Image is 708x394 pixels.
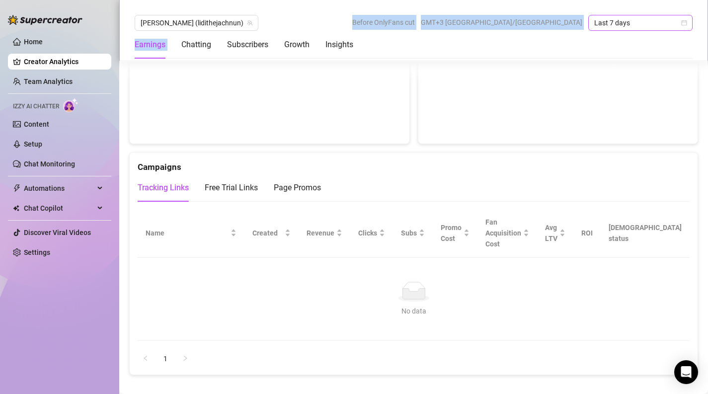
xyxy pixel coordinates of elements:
[181,39,211,51] div: Chatting
[485,218,521,248] span: Fan Acquisition Cost
[581,229,593,237] span: ROI
[143,355,149,361] span: left
[24,78,73,85] a: Team Analytics
[177,351,193,367] button: right
[421,15,582,30] span: GMT+3 [GEOGRAPHIC_DATA]/[GEOGRAPHIC_DATA]
[177,351,193,367] li: Next Page
[24,160,75,168] a: Chat Monitoring
[182,355,188,361] span: right
[24,229,91,236] a: Discover Viral Videos
[325,39,353,51] div: Insights
[601,209,690,258] th: [DEMOGRAPHIC_DATA] status
[205,182,258,194] div: Free Trial Links
[135,39,165,51] div: Earnings
[358,228,377,238] span: Clicks
[24,248,50,256] a: Settings
[352,15,415,30] span: Before OnlyFans cut
[674,360,698,384] div: Open Intercom Messenger
[24,120,49,128] a: Content
[284,39,310,51] div: Growth
[13,102,59,111] span: Izzy AI Chatter
[441,222,462,244] span: Promo Cost
[63,98,79,112] img: AI Chatter
[24,200,94,216] span: Chat Copilot
[227,39,268,51] div: Subscribers
[158,351,173,366] a: 1
[274,182,321,194] div: Page Promos
[24,140,42,148] a: Setup
[24,180,94,196] span: Automations
[138,182,189,194] div: Tracking Links
[681,20,687,26] span: calendar
[24,38,43,46] a: Home
[24,54,103,70] a: Creator Analytics
[157,351,173,367] li: 1
[307,228,334,238] span: Revenue
[252,228,283,238] span: Created
[150,306,678,316] div: No data
[8,15,82,25] img: logo-BBDzfeDw.svg
[138,351,154,367] li: Previous Page
[146,228,229,238] span: Name
[138,153,690,174] div: Campaigns
[13,205,19,212] img: Chat Copilot
[13,184,21,192] span: thunderbolt
[141,15,252,30] span: Amanda (lidithejachnun)
[545,224,557,242] span: Avg LTV
[247,20,253,26] span: team
[138,351,154,367] button: left
[401,228,417,238] span: Subs
[594,15,687,30] span: Last 7 days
